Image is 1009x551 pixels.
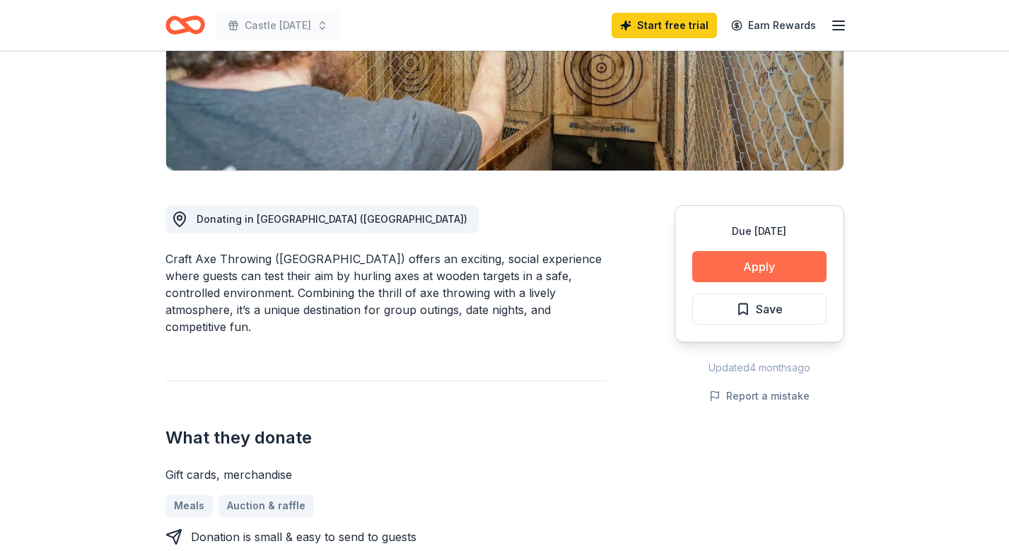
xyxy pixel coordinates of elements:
a: Meals [165,494,213,517]
div: Donation is small & easy to send to guests [191,528,416,545]
h2: What they donate [165,427,607,449]
a: Home [165,8,205,42]
button: Apply [692,251,827,282]
div: Gift cards, merchandise [165,466,607,483]
span: Save [756,300,783,318]
span: Castle [DATE] [245,17,311,34]
div: Craft Axe Throwing ([GEOGRAPHIC_DATA]) offers an exciting, social experience where guests can tes... [165,250,607,335]
div: Due [DATE] [692,223,827,240]
a: Start free trial [612,13,717,38]
div: Updated 4 months ago [675,359,844,376]
button: Report a mistake [709,388,810,405]
button: Save [692,294,827,325]
span: Donating in [GEOGRAPHIC_DATA] ([GEOGRAPHIC_DATA]) [197,213,467,225]
a: Earn Rewards [723,13,824,38]
button: Castle [DATE] [216,11,339,40]
a: Auction & raffle [218,494,314,517]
